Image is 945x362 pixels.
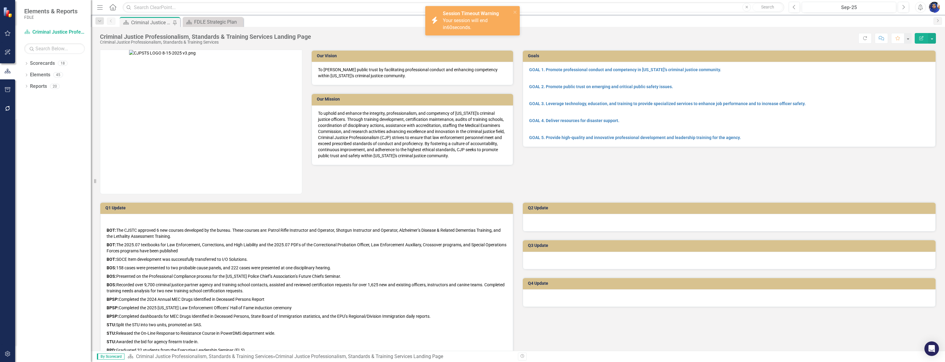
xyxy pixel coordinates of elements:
a: GOAL 4. Deliver resources for disaster support. [529,118,619,123]
p: Completed the 2024 Annual MEC Drugs Identified in Deceased Persons Report [107,295,507,304]
strong: BOS: [107,282,116,287]
p: Recorded over 9,700 criminal justice partner agency and training school contacts, assisted and re... [107,281,507,295]
strong: BOS: [107,274,116,279]
button: Sep-25 [802,2,896,13]
button: Search [752,3,783,12]
span: By Scorecard [97,354,124,360]
a: GOAL 2. Promote public trust on emerging and critical public safety issues. [529,84,673,89]
div: 45 [53,72,63,78]
button: close [513,8,517,15]
strong: BPD: [107,348,116,353]
div: Criminal Justice Professionalism, Standards & Training Services Landing Page [131,19,171,26]
small: FDLE [24,15,78,20]
div: Sep-25 [804,4,894,11]
strong: BPSP: [107,305,119,310]
div: Criminal Justice Professionalism, Standards & Training Services [100,40,311,45]
p: Completed dashboards for MEC Drugs Identified in Deceased Persons, State Board of Immigration sta... [107,312,507,320]
p: Awarded the bid for agency firearm trade-in. [107,337,507,346]
img: Somi Akter [929,2,940,13]
a: GOAL 5. Provide high-quality and innovative professional development and leadership training for ... [529,135,741,140]
strong: Session Timeout Warning [443,11,499,16]
a: GOAL 1. Promote professional conduct and competency in [US_STATE]’s criminal justice community. [529,67,721,72]
p: Completed the 2025 [US_STATE] Law Enforcement Officers’ Hall of Fame induction ceremony [107,304,507,312]
span: Your session will end in seconds. [443,18,488,30]
span: Elements & Reports [24,8,78,15]
div: Open Intercom Messenger [924,341,939,356]
a: Elements [30,71,50,78]
a: FDLE Strategic Plan [184,18,242,26]
h3: Q2 Update [528,206,933,210]
a: Criminal Justice Professionalism, Standards & Training Services [24,29,85,36]
p: Graduated 32 students from the Executive Leadership Seminar (ELS) [107,346,507,354]
div: FDLE Strategic Plan [194,18,242,26]
div: Criminal Justice Professionalism, Standards & Training Services Landing Page [100,33,311,40]
p: SOCE Item development was successfully transferred to I/O Solutions. [107,255,507,264]
strong: BOT: [107,242,116,247]
input: Search ClearPoint... [123,2,784,13]
div: Criminal Justice Professionalism, Standards & Training Services Landing Page [275,354,443,359]
h3: Q1 Update [105,206,510,210]
strong: BOT: [107,228,116,233]
p: To [PERSON_NAME] public trust by facilitating professional conduct and enhancing competency withi... [318,67,507,79]
strong: BOS: [107,265,116,270]
div: 18 [58,61,68,66]
p: To uphold and enhance the integrity, professionalism, and competency of [US_STATE]'s criminal jus... [318,110,507,159]
strong: BOT: [107,257,116,262]
p: Split the STU into two units, promoted an SAS. [107,320,507,329]
strong: STU: [107,339,116,344]
a: Criminal Justice Professionalism, Standards & Training Services [136,354,273,359]
strong: BPSP: [107,314,119,319]
h3: Goals [528,54,933,58]
strong: STU: [107,322,116,327]
span: 60 [447,25,452,30]
h3: Our Vision [317,54,510,58]
p: The 2025.07 textbooks for Law Enforcement, Corrections, and High Liability and the 2025.07 PDFs o... [107,241,507,255]
img: CJPSTS LOGO 8-15-2025 v3.png [129,50,273,194]
p: 158 cases were presented to two probable cause panels, and 222 cases were presented at one discip... [107,264,507,272]
span: Search [761,5,774,9]
h3: Our Mission [317,97,510,101]
img: ClearPoint Strategy [3,7,14,18]
strong: STU: [107,331,116,336]
div: » [128,353,513,360]
a: Reports [30,83,47,90]
h3: Q3 Update [528,243,933,248]
input: Search Below... [24,43,85,54]
p: Released the On-Line Response to Resistance Course in PowerDMS department wide. [107,329,507,337]
div: 20 [50,84,60,89]
strong: BPSP: [107,297,119,302]
h3: Q4 Update [528,281,933,286]
a: GOAL 3. Leverage technology, education, and training to provide specialized services to enhance j... [529,101,806,106]
a: Scorecards [30,60,55,67]
p: The CJSTC approved 6 new courses developed by the bureau. These courses are: Patrol Rifle Instruc... [107,226,507,241]
p: Presented on the Professional Compliance process for the [US_STATE] Police Chief’s Association’s ... [107,272,507,281]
